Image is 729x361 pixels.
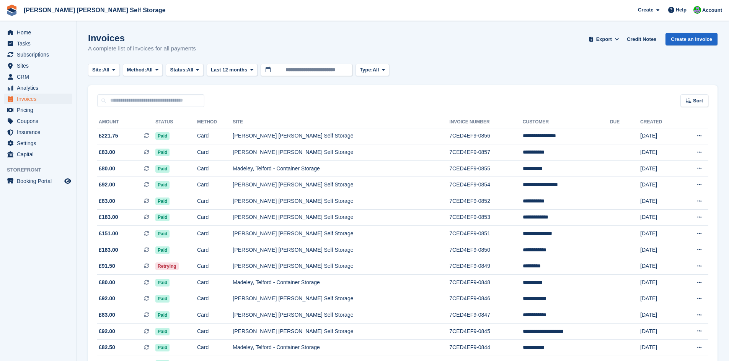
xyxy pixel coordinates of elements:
[155,230,170,238] span: Paid
[99,181,115,189] span: £92.00
[610,116,640,128] th: Due
[197,340,233,356] td: Card
[123,64,163,76] button: Method: All
[17,116,63,126] span: Coupons
[155,344,170,351] span: Paid
[17,176,63,186] span: Booking Portal
[449,226,523,242] td: 7CED4EF9-0851
[6,5,18,16] img: stora-icon-8386f47178a22dfd0bd8f6a31ec36ba5ce8667c1dd55bd0f319d3a0aa187defe.svg
[197,323,233,340] td: Card
[4,138,72,149] a: menu
[233,323,449,340] td: [PERSON_NAME] [PERSON_NAME] Self Storage
[640,128,680,144] td: [DATE]
[17,60,63,71] span: Sites
[99,327,115,335] span: £92.00
[155,181,170,189] span: Paid
[17,71,63,82] span: CRM
[640,291,680,307] td: [DATE]
[17,83,63,93] span: Analytics
[197,144,233,161] td: Card
[155,246,170,254] span: Paid
[233,307,449,324] td: [PERSON_NAME] [PERSON_NAME] Self Storage
[17,94,63,104] span: Invoices
[21,4,169,16] a: [PERSON_NAME] [PERSON_NAME] Self Storage
[197,275,233,291] td: Card
[17,138,63,149] span: Settings
[99,132,118,140] span: £221.75
[676,6,687,14] span: Help
[155,311,170,319] span: Paid
[155,279,170,287] span: Paid
[233,275,449,291] td: Madeley, Telford - Container Storage
[640,177,680,193] td: [DATE]
[640,144,680,161] td: [DATE]
[665,33,718,45] a: Create an Invoice
[99,230,118,238] span: £151.00
[449,116,523,128] th: Invoice Number
[4,105,72,115] a: menu
[449,177,523,193] td: 7CED4EF9-0854
[197,226,233,242] td: Card
[197,258,233,275] td: Card
[207,64,258,76] button: Last 12 months
[449,275,523,291] td: 7CED4EF9-0848
[155,328,170,335] span: Paid
[233,193,449,210] td: [PERSON_NAME] [PERSON_NAME] Self Storage
[88,64,120,76] button: Site: All
[693,6,701,14] img: Tom Spickernell
[640,116,680,128] th: Created
[17,38,63,49] span: Tasks
[233,291,449,307] td: [PERSON_NAME] [PERSON_NAME] Self Storage
[233,144,449,161] td: [PERSON_NAME] [PERSON_NAME] Self Storage
[17,149,63,160] span: Capital
[233,160,449,177] td: Madeley, Telford - Container Storage
[7,166,76,174] span: Storefront
[693,97,703,105] span: Sort
[99,343,115,351] span: £82.50
[99,262,115,270] span: £91.50
[4,71,72,82] a: menu
[155,214,170,221] span: Paid
[17,105,63,115] span: Pricing
[197,307,233,324] td: Card
[356,64,389,76] button: Type: All
[97,116,155,128] th: Amount
[233,116,449,128] th: Site
[640,160,680,177] td: [DATE]
[99,246,118,254] span: £183.00
[640,307,680,324] td: [DATE]
[197,128,233,144] td: Card
[640,193,680,210] td: [DATE]
[449,340,523,356] td: 7CED4EF9-0844
[233,177,449,193] td: [PERSON_NAME] [PERSON_NAME] Self Storage
[640,209,680,226] td: [DATE]
[449,144,523,161] td: 7CED4EF9-0857
[197,193,233,210] td: Card
[155,116,197,128] th: Status
[449,128,523,144] td: 7CED4EF9-0856
[624,33,659,45] a: Credit Notes
[233,258,449,275] td: [PERSON_NAME] [PERSON_NAME] Self Storage
[233,128,449,144] td: [PERSON_NAME] [PERSON_NAME] Self Storage
[155,295,170,303] span: Paid
[99,213,118,221] span: £183.00
[449,242,523,258] td: 7CED4EF9-0850
[17,127,63,138] span: Insurance
[640,258,680,275] td: [DATE]
[360,66,373,74] span: Type:
[88,44,196,53] p: A complete list of invoices for all payments
[155,197,170,205] span: Paid
[166,64,203,76] button: Status: All
[197,160,233,177] td: Card
[4,127,72,138] a: menu
[640,226,680,242] td: [DATE]
[449,258,523,275] td: 7CED4EF9-0849
[99,295,115,303] span: £92.00
[155,149,170,156] span: Paid
[587,33,621,45] button: Export
[4,27,72,38] a: menu
[233,226,449,242] td: [PERSON_NAME] [PERSON_NAME] Self Storage
[99,148,115,156] span: £83.00
[127,66,147,74] span: Method:
[449,323,523,340] td: 7CED4EF9-0845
